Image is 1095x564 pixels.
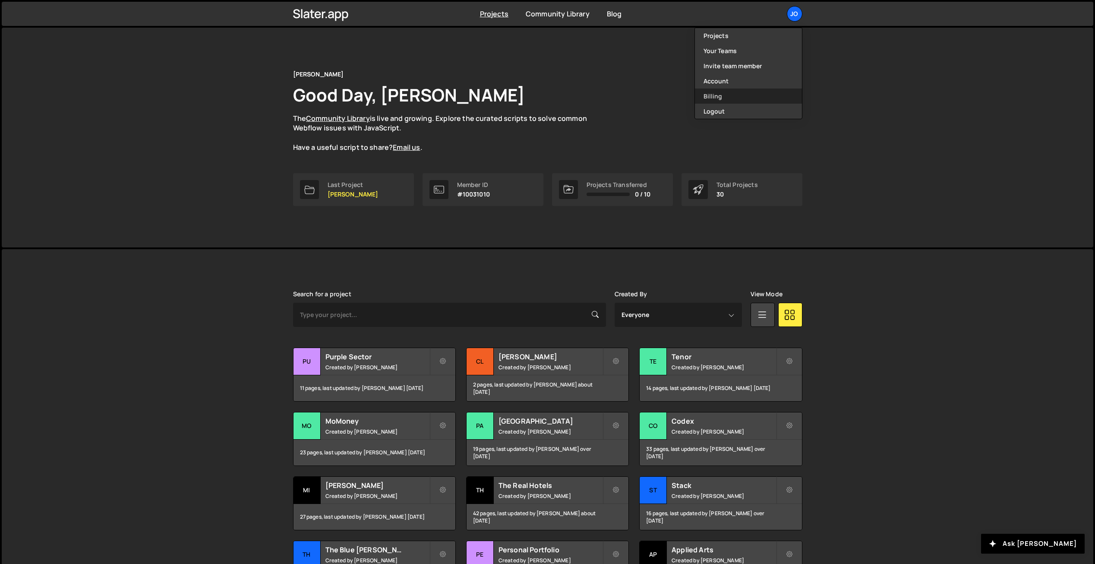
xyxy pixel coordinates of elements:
[466,476,629,530] a: Th The Real Hotels Created by [PERSON_NAME] 42 pages, last updated by [PERSON_NAME] about [DATE]
[635,191,651,198] span: 0 / 10
[526,9,590,19] a: Community Library
[672,352,776,361] h2: Tenor
[499,481,603,490] h2: The Real Hotels
[672,492,776,500] small: Created by [PERSON_NAME]
[467,375,628,401] div: 2 pages, last updated by [PERSON_NAME] about [DATE]
[466,348,629,402] a: Cl [PERSON_NAME] Created by [PERSON_NAME] 2 pages, last updated by [PERSON_NAME] about [DATE]
[293,412,321,440] div: Mo
[640,412,667,440] div: Co
[467,412,494,440] div: Pa
[587,181,651,188] div: Projects Transferred
[293,173,414,206] a: Last Project [PERSON_NAME]
[639,476,802,530] a: St Stack Created by [PERSON_NAME] 16 pages, last updated by [PERSON_NAME] over [DATE]
[640,375,802,401] div: 14 pages, last updated by [PERSON_NAME] [DATE]
[325,557,429,564] small: Created by [PERSON_NAME]
[306,114,370,123] a: Community Library
[293,440,455,466] div: 23 pages, last updated by [PERSON_NAME] [DATE]
[457,191,490,198] p: #10031010
[499,364,603,371] small: Created by [PERSON_NAME]
[467,477,494,504] div: Th
[293,83,525,107] h1: Good Day, [PERSON_NAME]
[467,348,494,375] div: Cl
[293,477,321,504] div: Mi
[467,504,628,530] div: 42 pages, last updated by [PERSON_NAME] about [DATE]
[639,348,802,402] a: Te Tenor Created by [PERSON_NAME] 14 pages, last updated by [PERSON_NAME] [DATE]
[695,58,802,73] a: Invite team member
[672,545,776,554] h2: Applied Arts
[695,104,802,119] button: Logout
[639,412,802,466] a: Co Codex Created by [PERSON_NAME] 33 pages, last updated by [PERSON_NAME] over [DATE]
[293,412,456,466] a: Mo MoMoney Created by [PERSON_NAME] 23 pages, last updated by [PERSON_NAME] [DATE]
[328,181,379,188] div: Last Project
[640,440,802,466] div: 33 pages, last updated by [PERSON_NAME] over [DATE]
[640,477,667,504] div: St
[615,291,647,298] label: Created By
[672,557,776,564] small: Created by [PERSON_NAME]
[325,416,429,426] h2: MoMoney
[499,545,603,554] h2: Personal Portfolio
[695,28,802,43] a: Projects
[393,143,420,152] a: Email us
[325,364,429,371] small: Created by [PERSON_NAME]
[640,348,667,375] div: Te
[328,191,379,198] p: [PERSON_NAME]
[325,492,429,500] small: Created by [PERSON_NAME]
[480,9,508,19] a: Projects
[499,416,603,426] h2: [GEOGRAPHIC_DATA]
[672,364,776,371] small: Created by [PERSON_NAME]
[716,181,758,188] div: Total Projects
[467,440,628,466] div: 19 pages, last updated by [PERSON_NAME] over [DATE]
[325,428,429,435] small: Created by [PERSON_NAME]
[499,428,603,435] small: Created by [PERSON_NAME]
[607,9,622,19] a: Blog
[787,6,802,22] a: Jo
[293,476,456,530] a: Mi [PERSON_NAME] Created by [PERSON_NAME] 27 pages, last updated by [PERSON_NAME] [DATE]
[695,43,802,58] a: Your Teams
[981,534,1085,554] button: Ask [PERSON_NAME]
[695,73,802,89] a: Account
[751,291,783,298] label: View Mode
[716,191,758,198] p: 30
[466,412,629,466] a: Pa [GEOGRAPHIC_DATA] Created by [PERSON_NAME] 19 pages, last updated by [PERSON_NAME] over [DATE]
[293,114,604,152] p: The is live and growing. Explore the curated scripts to solve common Webflow issues with JavaScri...
[672,481,776,490] h2: Stack
[325,545,429,554] h2: The Blue [PERSON_NAME]
[695,89,802,104] a: Billing
[293,348,321,375] div: Pu
[293,291,351,298] label: Search for a project
[499,352,603,361] h2: [PERSON_NAME]
[293,375,455,401] div: 11 pages, last updated by [PERSON_NAME] [DATE]
[293,504,455,530] div: 27 pages, last updated by [PERSON_NAME] [DATE]
[640,504,802,530] div: 16 pages, last updated by [PERSON_NAME] over [DATE]
[672,416,776,426] h2: Codex
[499,557,603,564] small: Created by [PERSON_NAME]
[325,352,429,361] h2: Purple Sector
[457,181,490,188] div: Member ID
[325,481,429,490] h2: [PERSON_NAME]
[672,428,776,435] small: Created by [PERSON_NAME]
[293,69,344,79] div: [PERSON_NAME]
[499,492,603,500] small: Created by [PERSON_NAME]
[293,348,456,402] a: Pu Purple Sector Created by [PERSON_NAME] 11 pages, last updated by [PERSON_NAME] [DATE]
[293,303,606,327] input: Type your project...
